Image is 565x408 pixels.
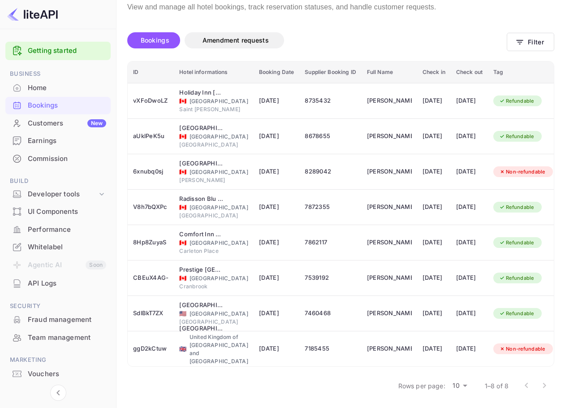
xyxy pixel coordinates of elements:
div: ggD2kCtuw [133,342,168,356]
th: Tag [488,61,558,83]
a: UI Components [5,203,111,220]
th: ID [128,61,174,83]
span: Canada [179,169,186,175]
div: One King West Hotel & Residence [179,124,224,133]
div: [DATE] [456,306,483,321]
div: Vouchers [5,365,111,383]
div: [DATE] [456,94,483,108]
div: API Logs [5,275,111,292]
button: Filter [507,33,554,51]
div: Tyler Mccallum [367,165,412,179]
div: [DATE] [423,306,445,321]
div: 7862117 [305,235,356,250]
div: Non-refundable [493,343,551,355]
div: Bianca McCallum [367,94,412,108]
div: Home [28,83,106,93]
a: Performance [5,221,111,238]
span: Security [5,301,111,311]
div: [DATE] [456,200,483,214]
div: Earnings [5,132,111,150]
div: Earnings [28,136,106,146]
button: Collapse navigation [50,385,66,401]
div: Bookings [28,100,106,111]
th: Hotel informations [174,61,254,83]
div: Brittney McCallum [367,306,412,321]
span: [DATE] [259,273,294,283]
th: Full Name [362,61,417,83]
div: Alex McCallum [367,271,412,285]
div: Cheryl McCallum [367,200,412,214]
div: 10 [449,379,470,392]
div: vXFoDwoLZ [133,94,168,108]
div: Team management [5,329,111,347]
div: UI Components [28,207,106,217]
div: [PERSON_NAME] [179,176,248,184]
span: [DATE] [259,238,294,247]
span: [DATE] [259,202,294,212]
th: Supplier Booking ID [299,61,361,83]
div: Cranbrook [179,282,248,291]
div: Home [5,79,111,97]
div: [GEOGRAPHIC_DATA] [179,168,248,176]
a: Getting started [28,46,106,56]
div: Getting started [5,42,111,60]
div: 6xnubq0sj [133,165,168,179]
div: [GEOGRAPHIC_DATA] [179,274,248,282]
div: United Kingdom of [GEOGRAPHIC_DATA] and [GEOGRAPHIC_DATA] [179,333,248,365]
span: Build [5,176,111,186]
span: Canada [179,204,186,210]
th: Check in [417,61,451,83]
span: United Kingdom of Great Britain and Northern Ireland [179,346,186,352]
div: Commission [5,150,111,168]
div: 8Hp8ZuyaS [133,235,168,250]
span: Business [5,69,111,79]
span: Marketing [5,355,111,365]
div: Carleton Place [179,247,248,255]
div: [GEOGRAPHIC_DATA] [179,318,248,326]
div: [DATE] [456,165,483,179]
div: [GEOGRAPHIC_DATA] [179,204,248,212]
img: LiteAPI logo [7,7,58,22]
span: United States of America [179,311,186,317]
a: CustomersNew [5,115,111,131]
div: 7185455 [305,342,356,356]
div: [DATE] [423,129,445,143]
div: [GEOGRAPHIC_DATA] [179,133,248,141]
span: Bookings [141,36,169,44]
div: Vouchers [28,369,106,379]
div: account-settings tabs [127,32,507,48]
p: 1–8 of 8 [485,381,509,391]
div: API Logs [28,278,106,289]
div: Katharine McCallum [367,342,412,356]
div: 7872355 [305,200,356,214]
a: Bookings [5,97,111,113]
div: Customers [28,118,106,129]
div: 8735432 [305,94,356,108]
div: Fraud management [28,315,106,325]
a: Home [5,79,111,96]
div: [GEOGRAPHIC_DATA] [179,212,248,220]
div: CustomersNew [5,115,111,132]
div: Non-refundable [493,166,551,178]
div: [DATE] [423,94,445,108]
div: [GEOGRAPHIC_DATA] [179,141,248,149]
div: Emma McCallum [367,129,412,143]
div: Refundable [493,202,540,213]
div: 8289042 [305,165,356,179]
a: Vouchers [5,365,111,382]
a: Whitelabel [5,239,111,255]
span: [DATE] [259,96,294,106]
div: Hilton London Syon Park [179,324,224,333]
div: Refundable [493,131,540,142]
div: [DATE] [456,342,483,356]
div: [DATE] [456,235,483,250]
div: Team management [28,333,106,343]
span: Canada [179,98,186,104]
span: Canada [179,240,186,246]
div: [DATE] [423,235,445,250]
div: 8678655 [305,129,356,143]
div: Radisson Blu Toronto Downtown [179,195,224,204]
div: Performance [28,225,106,235]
